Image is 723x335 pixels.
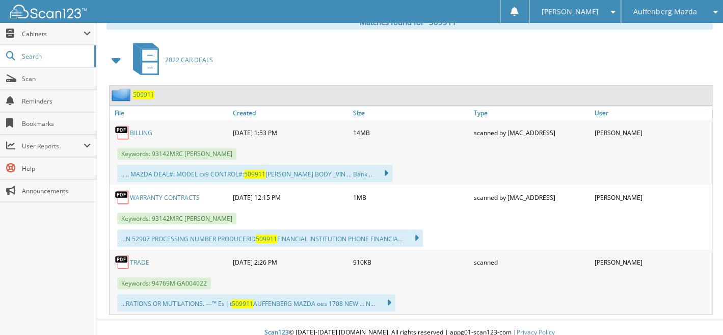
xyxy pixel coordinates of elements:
[133,90,154,99] a: 509911
[117,165,392,182] div: ..... MAZDA DEAL#: MODEL cx9 CONTROL#: [PERSON_NAME] BODY _VIN ... Bank...
[256,235,277,243] span: 509911
[117,229,423,247] div: ...N 52907 PROCESSING NUMBER PRODUCERID FINANCIAL INSTITUTION PHONE FINANCIA...
[351,122,471,143] div: 14MB
[351,106,471,120] a: Size
[22,52,89,61] span: Search
[22,74,91,83] span: Scan
[130,128,152,137] a: BILLING
[117,277,211,289] span: Keywords: 94769M GA004022
[117,213,236,224] span: Keywords: 93142MRC [PERSON_NAME]
[230,187,351,208] div: [DATE] 12:15 PM
[110,106,230,120] a: File
[592,122,712,143] div: [PERSON_NAME]
[115,190,130,205] img: PDF.png
[117,294,395,312] div: ...RATIONS OR MUTILATIONS. —™ Es |t AUFFENBERG MAZDA oes 1708 NEW ... N...
[244,170,265,178] span: 509911
[127,40,213,80] a: 2022 CAR DEALS
[471,122,592,143] div: scanned by [MAC_ADDRESS]
[115,254,130,270] img: PDF.png
[230,106,351,120] a: Created
[130,193,200,202] a: WARRANTY CONTRACTS
[351,252,471,272] div: 910KB
[22,164,91,173] span: Help
[10,5,87,18] img: scan123-logo-white.svg
[112,88,133,101] img: folder2.png
[22,119,91,128] span: Bookmarks
[471,106,592,120] a: Type
[117,148,236,160] span: Keywords: 93142MRC [PERSON_NAME]
[592,252,712,272] div: [PERSON_NAME]
[471,252,592,272] div: scanned
[232,299,253,308] span: 509911
[115,125,130,140] img: PDF.png
[230,252,351,272] div: [DATE] 2:26 PM
[230,122,351,143] div: [DATE] 1:53 PM
[130,258,149,267] a: TRADE
[542,9,599,15] span: [PERSON_NAME]
[22,30,84,38] span: Cabinets
[22,142,84,150] span: User Reports
[22,97,91,106] span: Reminders
[165,56,213,64] span: 2022 CAR DEALS
[22,187,91,195] span: Announcements
[471,187,592,208] div: scanned by [MAC_ADDRESS]
[633,9,697,15] span: Auffenberg Mazda
[351,187,471,208] div: 1MB
[592,187,712,208] div: [PERSON_NAME]
[672,286,723,335] iframe: Chat Widget
[592,106,712,120] a: User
